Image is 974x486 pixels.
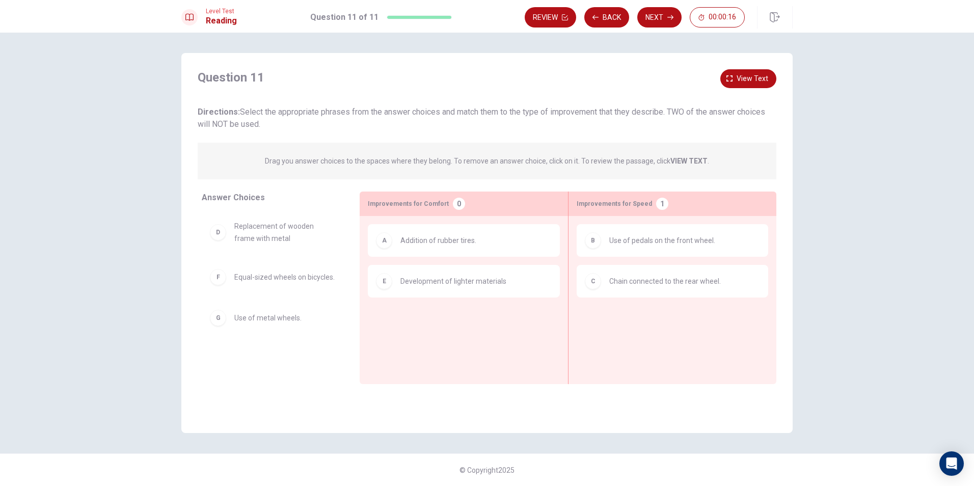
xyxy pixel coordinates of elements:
[210,269,226,285] div: F
[720,69,776,88] button: View text
[525,7,576,28] button: Review
[400,234,476,247] span: Addition of rubber tires.
[376,273,392,289] div: E
[609,234,715,247] span: Use of pedals on the front wheel.
[368,224,560,257] div: AAddition of rubber tires.
[609,275,721,287] span: Chain connected to the rear wheel.
[585,273,601,289] div: C
[198,107,765,129] span: Select the appropriate phrases from the answer choices and match them to the type of improvement ...
[376,232,392,249] div: A
[939,451,964,476] div: Open Intercom Messenger
[368,265,560,298] div: EDevelopment of lighter materials
[709,13,736,21] span: 00:00:16
[234,220,335,245] span: Replacement of wooden frame with metal
[459,466,515,474] span: © Copyright 2025
[453,198,465,210] div: 0
[368,198,449,210] span: Improvements for Comfort
[400,275,506,287] span: Development of lighter materials
[737,72,768,85] span: View text
[206,8,237,15] span: Level Test
[310,11,378,23] h1: Question 11 of 11
[202,302,343,334] div: GUse of metal wheels.
[577,198,652,210] span: Improvements for Speed
[234,271,335,283] span: Equal-sized wheels on bicycles.
[637,7,682,28] button: Next
[577,224,768,257] div: BUse of pedals on the front wheel.
[234,312,302,324] span: Use of metal wheels.
[202,261,343,293] div: FEqual-sized wheels on bicycles.
[585,232,601,249] div: B
[690,7,745,28] button: 00:00:16
[584,7,629,28] button: Back
[198,69,264,86] h4: Question 11
[210,224,226,240] div: D
[265,155,709,167] p: Drag you answer choices to the spaces where they belong. To remove an answer choice, click on it....
[670,157,708,165] strong: VIEW TEXT
[577,265,768,298] div: CChain connected to the rear wheel.
[206,15,237,27] h1: Reading
[202,193,265,202] span: Answer Choices
[198,107,240,117] strong: Directions:
[202,212,343,253] div: DReplacement of wooden frame with metal
[656,198,668,210] div: 1
[210,310,226,326] div: G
